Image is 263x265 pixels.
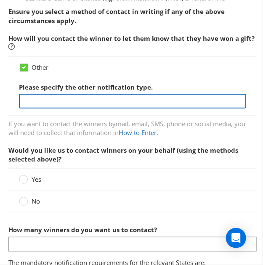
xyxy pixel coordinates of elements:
[8,34,255,42] span: How will you contact the winner to let them know that they have won a gift?
[119,128,157,137] a: How to Enter
[8,225,157,234] span: How many winners do you want us to contact?
[226,228,246,248] div: Open Intercom Messenger
[32,63,48,72] span: Other
[19,83,153,91] span: Please specify the other notification type.
[116,119,231,128] span: mail, email, SMS, phone or social media
[157,128,158,137] span: .
[8,119,116,128] span: If you want to contact the winners by
[8,119,245,137] span: , you will need to collect that information in
[32,175,41,183] span: Yes
[8,146,238,163] span: Would you like us to contact winners on your behalf (using the methods selected above)?
[32,197,40,205] span: No
[8,7,225,24] strong: Ensure you select a method of contact in writing if any of the above circumstances apply.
